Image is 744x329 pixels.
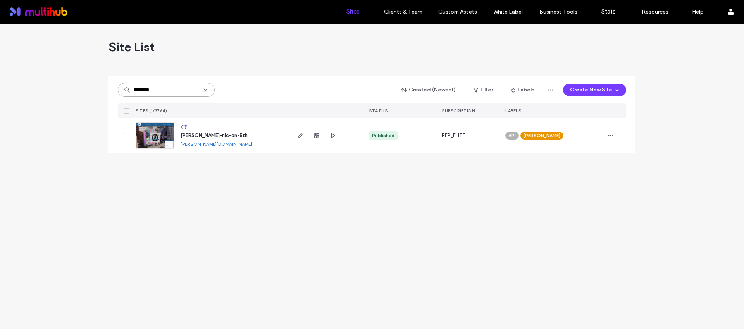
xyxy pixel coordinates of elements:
label: Clients & Team [384,9,422,15]
button: Labels [504,84,541,96]
label: Sites [346,8,360,15]
span: REP_ELITE [442,132,465,140]
label: White Label [493,9,523,15]
span: Site List [108,39,155,55]
label: Stats [601,8,616,15]
span: SITES (1/3764) [136,108,167,114]
span: [PERSON_NAME] [524,132,560,139]
a: [PERSON_NAME]-nic-on-5th [181,133,248,138]
span: API [508,132,516,139]
span: LABELS [505,108,521,114]
button: Filter [466,84,501,96]
button: Created (Newest) [395,84,463,96]
div: Published [372,132,394,139]
label: Business Tools [539,9,577,15]
label: Custom Assets [438,9,477,15]
label: Help [692,9,704,15]
span: SUBSCRIPTION [442,108,475,114]
span: Help [18,5,34,12]
button: Create New Site [563,84,626,96]
label: Resources [642,9,668,15]
a: [PERSON_NAME][DOMAIN_NAME] [181,141,252,147]
span: STATUS [369,108,387,114]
